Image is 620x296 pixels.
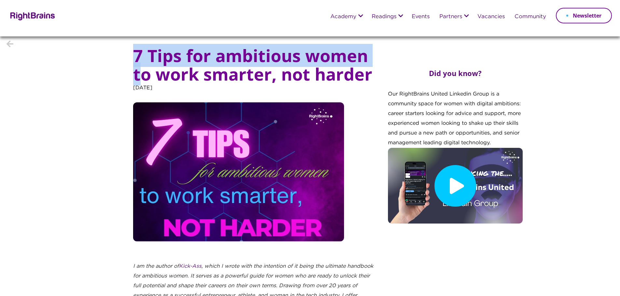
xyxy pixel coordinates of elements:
[133,46,378,83] h1: 7 Tips for ambitious women to work smarter, not harder
[372,14,396,20] a: Readings
[330,14,356,20] a: Academy
[383,46,528,224] div: Our RightBrains United Linkedin Group is a community space for women with digital ambitions: care...
[133,83,378,102] p: [DATE]
[477,14,505,20] a: Vacancies
[556,8,612,23] a: Newsletter
[412,14,430,20] a: Events
[515,14,546,20] a: Community
[429,68,482,82] h2: Did you know?
[8,11,55,20] img: Rightbrains
[179,264,201,269] a: Kick-Ass
[439,14,462,20] a: Partners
